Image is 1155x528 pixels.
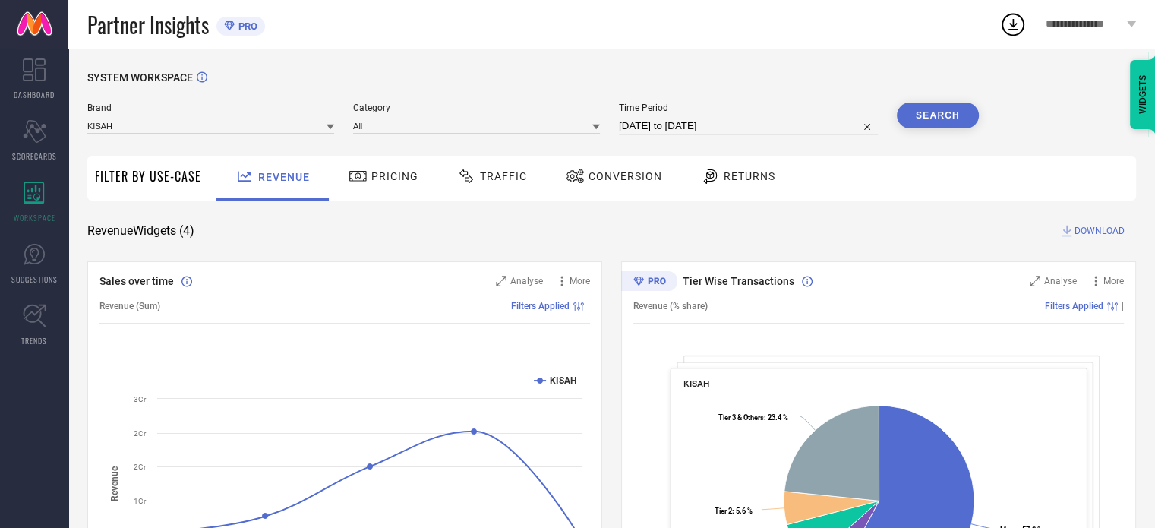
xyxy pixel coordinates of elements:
span: PRO [235,21,257,32]
button: Search [897,103,979,128]
span: Sales over time [99,275,174,287]
text: 3Cr [134,395,147,403]
text: 2Cr [134,463,147,471]
span: | [588,301,590,311]
span: SYSTEM WORKSPACE [87,71,193,84]
span: Conversion [589,170,662,182]
span: TRENDS [21,335,47,346]
div: Premium [621,271,677,294]
span: Filters Applied [511,301,570,311]
input: Select time period [619,117,878,135]
span: Analyse [510,276,543,286]
span: Filters Applied [1045,301,1103,311]
span: Pricing [371,170,418,182]
span: More [1103,276,1124,286]
span: More [570,276,590,286]
span: Partner Insights [87,9,209,40]
span: Revenue (% share) [633,301,708,311]
text: : 5.6 % [715,507,753,515]
svg: Zoom [1030,276,1040,286]
span: Brand [87,103,334,113]
span: Traffic [480,170,527,182]
tspan: Revenue [109,465,120,501]
svg: Zoom [496,276,506,286]
text: 1Cr [134,497,147,505]
span: SUGGESTIONS [11,273,58,285]
span: Revenue [258,171,310,183]
span: SCORECARDS [12,150,57,162]
span: Time Period [619,103,878,113]
span: Category [353,103,600,113]
span: Filter By Use-Case [95,167,201,185]
span: Returns [724,170,775,182]
span: Revenue (Sum) [99,301,160,311]
tspan: Tier 3 & Others [718,413,764,422]
span: Revenue Widgets ( 4 ) [87,223,194,239]
span: KISAH [683,378,709,389]
span: WORKSPACE [14,212,55,223]
text: KISAH [550,375,576,386]
span: Tier Wise Transactions [683,275,794,287]
span: DASHBOARD [14,89,55,100]
text: : 23.4 % [718,413,788,422]
text: 2Cr [134,429,147,438]
tspan: Tier 2 [715,507,732,515]
span: DOWNLOAD [1075,223,1125,239]
span: Analyse [1044,276,1077,286]
span: | [1122,301,1124,311]
div: Open download list [999,11,1027,38]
